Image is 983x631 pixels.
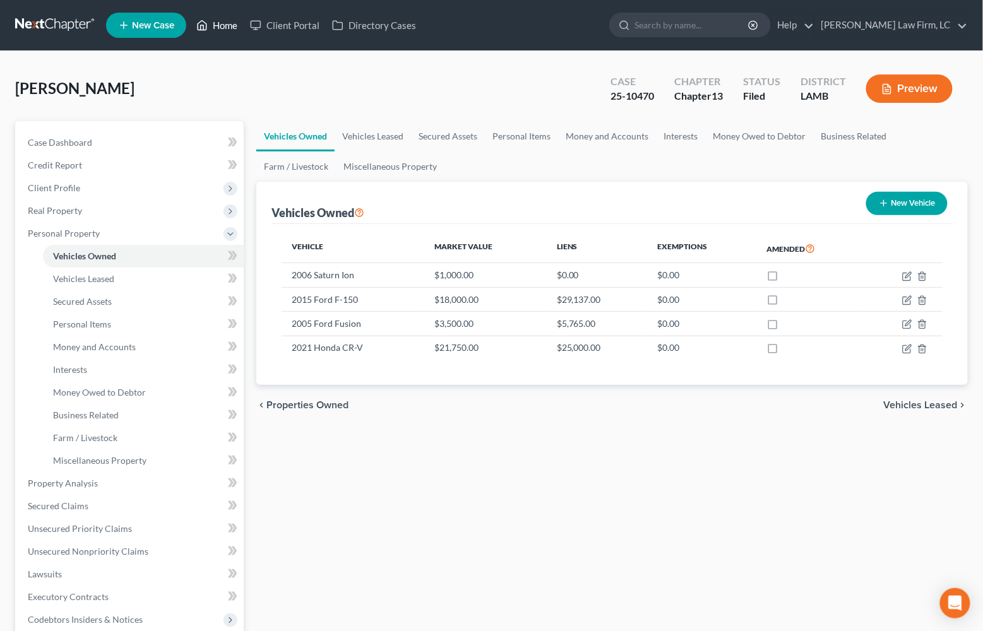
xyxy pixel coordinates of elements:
[282,312,424,336] td: 2005 Ford Fusion
[674,89,723,103] div: Chapter
[53,410,119,420] span: Business Related
[43,404,244,427] a: Business Related
[424,263,546,287] td: $1,000.00
[256,400,349,410] button: chevron_left Properties Owned
[43,268,244,290] a: Vehicles Leased
[866,192,948,215] button: New Vehicle
[547,287,647,311] td: $29,137.00
[28,160,82,170] span: Credit Report
[866,74,953,103] button: Preview
[15,79,134,97] span: [PERSON_NAME]
[884,400,968,410] button: Vehicles Leased chevron_right
[647,287,756,311] td: $0.00
[266,400,349,410] span: Properties Owned
[28,546,148,557] span: Unsecured Nonpriority Claims
[256,121,335,151] a: Vehicles Owned
[547,234,647,263] th: Liens
[326,14,422,37] a: Directory Cases
[801,74,846,89] div: District
[547,312,647,336] td: $5,765.00
[28,478,98,488] span: Property Analysis
[18,540,244,563] a: Unsecured Nonpriority Claims
[282,234,424,263] th: Vehicle
[674,74,723,89] div: Chapter
[244,14,326,37] a: Client Portal
[53,251,116,261] span: Vehicles Owned
[43,336,244,358] a: Money and Accounts
[256,400,266,410] i: chevron_left
[256,151,336,182] a: Farm / Livestock
[611,74,654,89] div: Case
[884,400,958,410] span: Vehicles Leased
[424,234,546,263] th: Market Value
[634,13,750,37] input: Search by name...
[547,263,647,287] td: $0.00
[282,287,424,311] td: 2015 Ford F-150
[282,336,424,360] td: 2021 Honda CR-V
[28,523,132,534] span: Unsecured Priority Claims
[28,228,100,239] span: Personal Property
[424,287,546,311] td: $18,000.00
[43,290,244,313] a: Secured Assets
[647,234,756,263] th: Exemptions
[28,614,143,625] span: Codebtors Insiders & Notices
[813,121,894,151] a: Business Related
[53,455,146,466] span: Miscellaneous Property
[940,588,970,618] div: Open Intercom Messenger
[611,89,654,103] div: 25-10470
[282,263,424,287] td: 2006 Saturn Ion
[18,131,244,154] a: Case Dashboard
[28,137,92,148] span: Case Dashboard
[647,263,756,287] td: $0.00
[53,319,111,329] span: Personal Items
[190,14,244,37] a: Home
[28,182,80,193] span: Client Profile
[18,472,244,495] a: Property Analysis
[43,245,244,268] a: Vehicles Owned
[336,151,444,182] a: Miscellaneous Property
[743,89,780,103] div: Filed
[756,234,864,263] th: Amended
[132,21,174,30] span: New Case
[53,364,87,375] span: Interests
[712,90,723,102] span: 13
[43,427,244,449] a: Farm / Livestock
[801,89,846,103] div: LAMB
[43,358,244,381] a: Interests
[18,563,244,586] a: Lawsuits
[424,312,546,336] td: $3,500.00
[28,205,82,216] span: Real Property
[558,121,656,151] a: Money and Accounts
[43,449,244,472] a: Miscellaneous Property
[958,400,968,410] i: chevron_right
[647,312,756,336] td: $0.00
[18,495,244,517] a: Secured Claims
[53,341,136,352] span: Money and Accounts
[411,121,485,151] a: Secured Assets
[647,336,756,360] td: $0.00
[18,586,244,608] a: Executory Contracts
[424,336,546,360] td: $21,750.00
[18,154,244,177] a: Credit Report
[28,500,88,511] span: Secured Claims
[28,591,109,602] span: Executory Contracts
[705,121,813,151] a: Money Owed to Debtor
[271,205,364,220] div: Vehicles Owned
[772,14,814,37] a: Help
[656,121,705,151] a: Interests
[815,14,967,37] a: [PERSON_NAME] Law Firm, LC
[547,336,647,360] td: $25,000.00
[743,74,780,89] div: Status
[335,121,411,151] a: Vehicles Leased
[18,517,244,540] a: Unsecured Priority Claims
[53,273,114,284] span: Vehicles Leased
[28,569,62,579] span: Lawsuits
[43,313,244,336] a: Personal Items
[53,296,112,307] span: Secured Assets
[53,387,146,398] span: Money Owed to Debtor
[43,381,244,404] a: Money Owed to Debtor
[485,121,558,151] a: Personal Items
[53,432,117,443] span: Farm / Livestock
